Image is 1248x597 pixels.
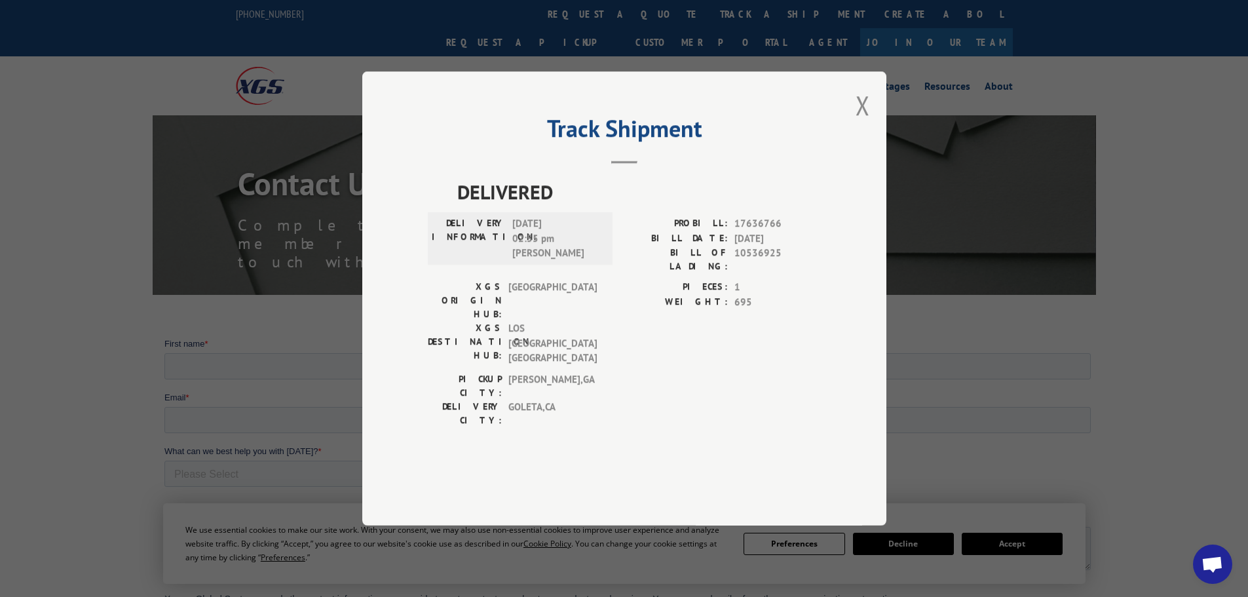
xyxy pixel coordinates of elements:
span: DELIVERED [457,177,821,206]
label: BILL OF LADING: [624,246,728,273]
span: [PERSON_NAME] , GA [508,372,597,400]
button: Close modal [856,88,870,123]
span: [DATE] [734,231,821,246]
span: 695 [734,295,821,310]
label: DELIVERY CITY: [428,400,502,427]
span: 17636766 [734,216,821,231]
label: PROBILL: [624,216,728,231]
div: Open chat [1193,545,1232,584]
span: Contact by Email [481,130,545,140]
span: LOS [GEOGRAPHIC_DATA] [GEOGRAPHIC_DATA] [508,321,597,366]
span: 10536925 [734,246,821,273]
span: Last name [466,1,506,11]
span: [GEOGRAPHIC_DATA] [508,280,597,321]
label: PICKUP CITY: [428,372,502,400]
span: Contact by Phone [481,147,548,157]
span: [DATE] 02:55 pm [PERSON_NAME] [512,216,601,261]
label: XGS ORIGIN HUB: [428,280,502,321]
span: GOLETA , CA [508,400,597,427]
span: Phone number [466,55,521,65]
input: Contact by Email [469,129,478,138]
label: PIECES: [624,280,728,295]
span: 1 [734,280,821,295]
label: XGS DESTINATION HUB: [428,321,502,366]
span: Contact Preference [466,109,539,119]
label: WEIGHT: [624,295,728,310]
label: DELIVERY INFORMATION: [432,216,506,261]
h2: Track Shipment [428,119,821,144]
input: Contact by Phone [469,147,478,155]
label: BILL DATE: [624,231,728,246]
